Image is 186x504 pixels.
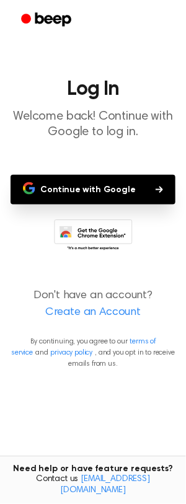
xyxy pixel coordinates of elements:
[10,288,176,322] p: Don't have an account?
[11,175,175,205] button: Continue with Google
[7,475,179,497] span: Contact us
[10,337,176,370] p: By continuing, you agree to our and , and you opt in to receive emails from us.
[10,79,176,99] h1: Log In
[12,8,82,32] a: Beep
[12,305,174,322] a: Create an Account
[10,109,176,140] p: Welcome back! Continue with Google to log in.
[50,350,92,357] a: privacy policy
[60,475,150,495] a: [EMAIL_ADDRESS][DOMAIN_NAME]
